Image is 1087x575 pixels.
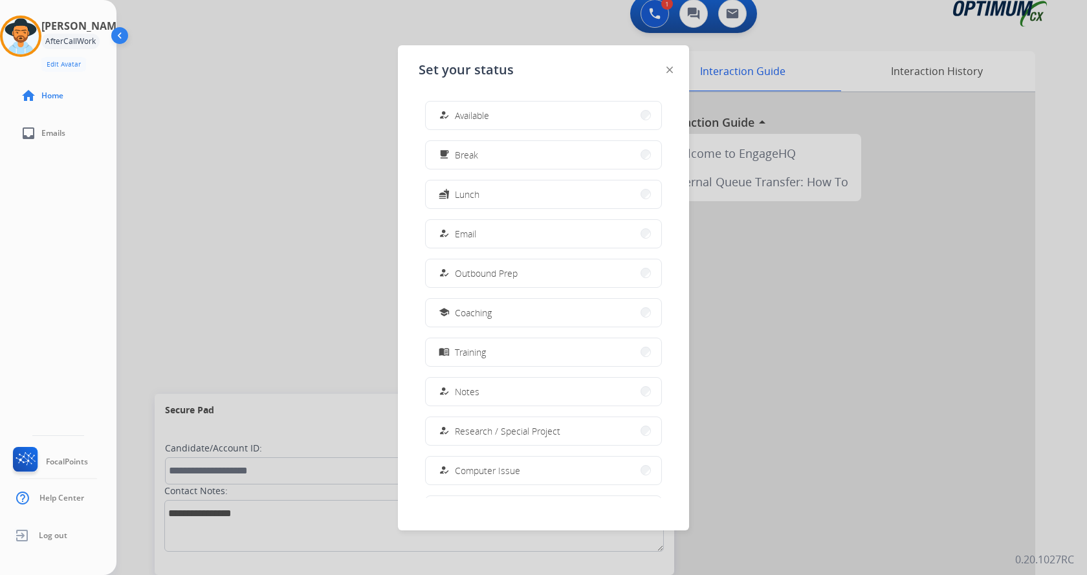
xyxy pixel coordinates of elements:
button: Lunch [426,180,661,208]
button: Training [426,338,661,366]
span: Log out [39,530,67,541]
span: FocalPoints [46,457,88,467]
button: Internet Issue [426,496,661,524]
span: Email [455,227,476,241]
span: Home [41,91,63,101]
mat-icon: menu_book [439,347,450,358]
span: Lunch [455,188,479,201]
span: Help Center [39,493,84,503]
mat-icon: inbox [21,125,36,141]
button: Notes [426,378,661,406]
span: Emails [41,128,65,138]
span: Set your status [419,61,514,79]
mat-icon: home [21,88,36,103]
a: FocalPoints [10,447,88,477]
mat-icon: how_to_reg [439,228,450,239]
span: Break [455,148,478,162]
span: Research / Special Project [455,424,560,438]
span: Outbound Prep [455,266,518,280]
p: 0.20.1027RC [1015,552,1074,567]
button: Email [426,220,661,248]
mat-icon: how_to_reg [439,386,450,397]
mat-icon: free_breakfast [439,149,450,160]
span: Notes [455,385,479,398]
span: Computer Issue [455,464,520,477]
button: Coaching [426,299,661,327]
mat-icon: fastfood [439,189,450,200]
span: Coaching [455,306,492,320]
button: Break [426,141,661,169]
mat-icon: how_to_reg [439,465,450,476]
button: Available [426,102,661,129]
img: close-button [666,67,673,73]
button: Computer Issue [426,457,661,484]
img: avatar [3,18,39,54]
span: Training [455,345,486,359]
button: Research / Special Project [426,417,661,445]
mat-icon: how_to_reg [439,426,450,437]
mat-icon: school [439,307,450,318]
span: Available [455,109,489,122]
mat-icon: how_to_reg [439,110,450,121]
button: Outbound Prep [426,259,661,287]
h3: [PERSON_NAME] [41,18,126,34]
div: AfterCallWork [41,34,100,49]
button: Edit Avatar [41,57,86,72]
mat-icon: how_to_reg [439,268,450,279]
